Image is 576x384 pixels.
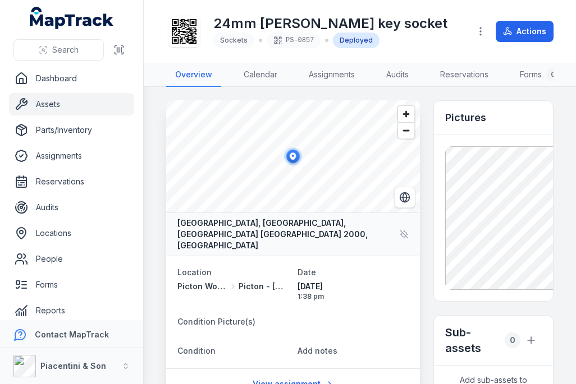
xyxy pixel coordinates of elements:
[177,346,216,355] span: Condition
[298,292,409,301] span: 1:38 pm
[298,281,409,292] span: [DATE]
[398,106,414,122] button: Zoom in
[431,63,497,87] a: Reservations
[511,63,569,87] a: Forms0
[505,332,520,348] div: 0
[394,187,415,208] button: Switch to Satellite View
[267,33,321,48] div: PS-0857
[9,170,134,193] a: Reservations
[239,281,289,292] span: Picton - [GEOGRAPHIC_DATA]
[30,7,114,29] a: MapTrack
[166,63,221,87] a: Overview
[298,281,409,301] time: 9/10/2025, 1:38:17 pm
[9,299,134,322] a: Reports
[398,122,414,138] button: Zoom out
[298,346,337,355] span: Add notes
[546,68,560,81] div: 0
[496,21,554,42] button: Actions
[300,63,364,87] a: Assignments
[9,67,134,90] a: Dashboard
[333,33,380,48] div: Deployed
[213,15,447,33] h1: 24mm [PERSON_NAME] key socket
[177,281,289,292] a: Picton Workshops & BaysPicton - [GEOGRAPHIC_DATA]
[9,145,134,167] a: Assignments
[9,222,134,244] a: Locations
[177,281,227,292] span: Picton Workshops & Bays
[13,39,104,61] button: Search
[445,110,486,126] h3: Pictures
[177,267,212,277] span: Location
[52,44,79,55] span: Search
[9,196,134,219] a: Audits
[9,119,134,141] a: Parts/Inventory
[298,267,316,277] span: Date
[177,218,395,251] strong: [GEOGRAPHIC_DATA], [GEOGRAPHIC_DATA], [GEOGRAPHIC_DATA] [GEOGRAPHIC_DATA] 2000, [GEOGRAPHIC_DATA]
[445,325,500,356] h2: Sub-assets
[40,361,106,371] strong: Piacentini & Son
[177,317,255,326] span: Condition Picture(s)
[9,274,134,296] a: Forms
[377,63,418,87] a: Audits
[9,248,134,270] a: People
[166,100,420,212] canvas: Map
[235,63,286,87] a: Calendar
[220,36,248,44] span: Sockets
[9,93,134,115] a: Assets
[35,330,109,339] strong: Contact MapTrack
